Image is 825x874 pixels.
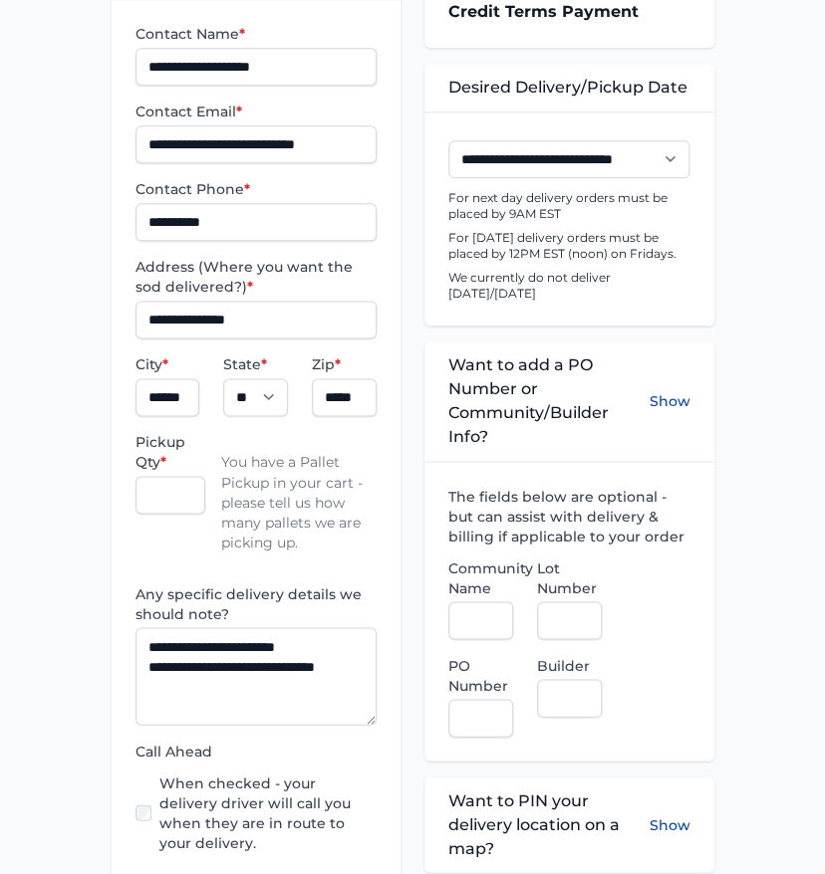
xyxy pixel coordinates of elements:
[448,270,690,302] p: We currently do not deliver [DATE]/[DATE]
[650,788,690,860] button: Show
[537,557,602,597] label: Lot Number
[650,353,690,449] button: Show
[448,788,650,860] span: Want to PIN your delivery location on a map?
[159,772,378,852] label: When checked - your delivery driver will call you when they are in route to your delivery.
[221,432,377,551] p: You have a Pallet Pickup in your cart - please tell us how many pallets we are picking up.
[448,230,690,262] p: For [DATE] delivery orders must be placed by 12PM EST (noon) on Fridays.
[448,190,690,222] p: For next day delivery orders must be placed by 9AM EST
[136,24,378,44] label: Contact Name
[223,354,288,374] label: State
[136,432,205,472] label: Pickup Qty
[136,741,378,761] label: Call Ahead
[537,655,602,675] label: Builder
[448,2,639,21] strong: Credit Terms Payment
[136,179,378,199] label: Contact Phone
[448,655,513,695] label: PO Number
[136,354,200,374] label: City
[448,557,513,597] label: Community Name
[448,353,650,449] span: Want to add a PO Number or Community/Builder Info?
[424,64,714,111] div: Desired Delivery/Pickup Date
[136,102,378,121] label: Contact Email
[312,354,377,374] label: Zip
[136,583,378,623] label: Any specific delivery details we should note?
[136,257,378,297] label: Address (Where you want the sod delivered?)
[448,486,690,546] label: The fields below are optional - but can assist with delivery & billing if applicable to your order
